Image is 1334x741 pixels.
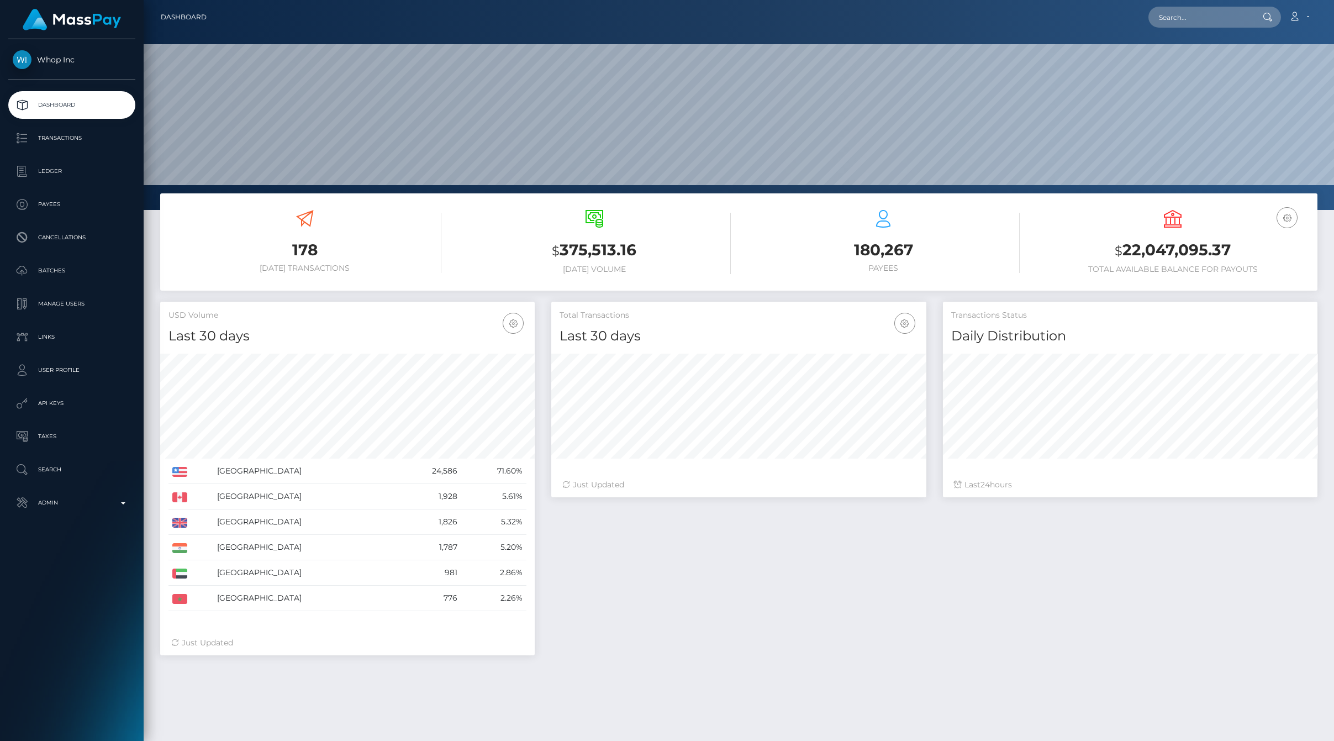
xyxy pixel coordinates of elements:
[461,459,527,484] td: 71.60%
[560,327,918,346] h4: Last 30 days
[8,323,135,351] a: Links
[213,535,396,560] td: [GEOGRAPHIC_DATA]
[172,492,187,502] img: CA.png
[1036,239,1309,262] h3: 22,047,095.37
[171,637,524,649] div: Just Updated
[396,509,461,535] td: 1,826
[8,224,135,251] a: Cancellations
[8,423,135,450] a: Taxes
[8,91,135,119] a: Dashboard
[747,264,1020,273] h6: Payees
[213,509,396,535] td: [GEOGRAPHIC_DATA]
[8,356,135,384] a: User Profile
[23,9,121,30] img: MassPay Logo
[8,191,135,218] a: Payees
[213,586,396,611] td: [GEOGRAPHIC_DATA]
[458,265,731,274] h6: [DATE] Volume
[8,55,135,65] span: Whop Inc
[168,239,441,261] h3: 178
[8,257,135,285] a: Batches
[13,329,131,345] p: Links
[172,518,187,528] img: GB.png
[172,543,187,553] img: IN.png
[461,484,527,509] td: 5.61%
[13,196,131,213] p: Payees
[8,456,135,484] a: Search
[1115,243,1122,259] small: $
[951,310,1309,321] h5: Transactions Status
[980,480,990,490] span: 24
[954,479,1306,491] div: Last hours
[8,290,135,318] a: Manage Users
[8,124,135,152] a: Transactions
[552,243,560,259] small: $
[172,569,187,579] img: AE.png
[168,327,526,346] h4: Last 30 days
[13,296,131,312] p: Manage Users
[13,163,131,180] p: Ledger
[396,586,461,611] td: 776
[168,264,441,273] h6: [DATE] Transactions
[213,459,396,484] td: [GEOGRAPHIC_DATA]
[13,50,31,69] img: Whop Inc
[161,6,207,29] a: Dashboard
[13,229,131,246] p: Cancellations
[213,560,396,586] td: [GEOGRAPHIC_DATA]
[396,459,461,484] td: 24,586
[172,467,187,477] img: US.png
[396,535,461,560] td: 1,787
[1148,7,1252,28] input: Search...
[458,239,731,262] h3: 375,513.16
[13,395,131,412] p: API Keys
[8,390,135,417] a: API Keys
[8,157,135,185] a: Ledger
[172,594,187,604] img: MA.png
[13,262,131,279] p: Batches
[562,479,915,491] div: Just Updated
[461,535,527,560] td: 5.20%
[560,310,918,321] h5: Total Transactions
[1036,265,1309,274] h6: Total Available Balance for Payouts
[213,484,396,509] td: [GEOGRAPHIC_DATA]
[461,560,527,586] td: 2.86%
[168,310,526,321] h5: USD Volume
[8,489,135,517] a: Admin
[13,97,131,113] p: Dashboard
[13,362,131,379] p: User Profile
[13,428,131,445] p: Taxes
[951,327,1309,346] h4: Daily Distribution
[396,484,461,509] td: 1,928
[461,509,527,535] td: 5.32%
[13,130,131,146] p: Transactions
[13,461,131,478] p: Search
[396,560,461,586] td: 981
[13,495,131,511] p: Admin
[461,586,527,611] td: 2.26%
[747,239,1020,261] h3: 180,267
